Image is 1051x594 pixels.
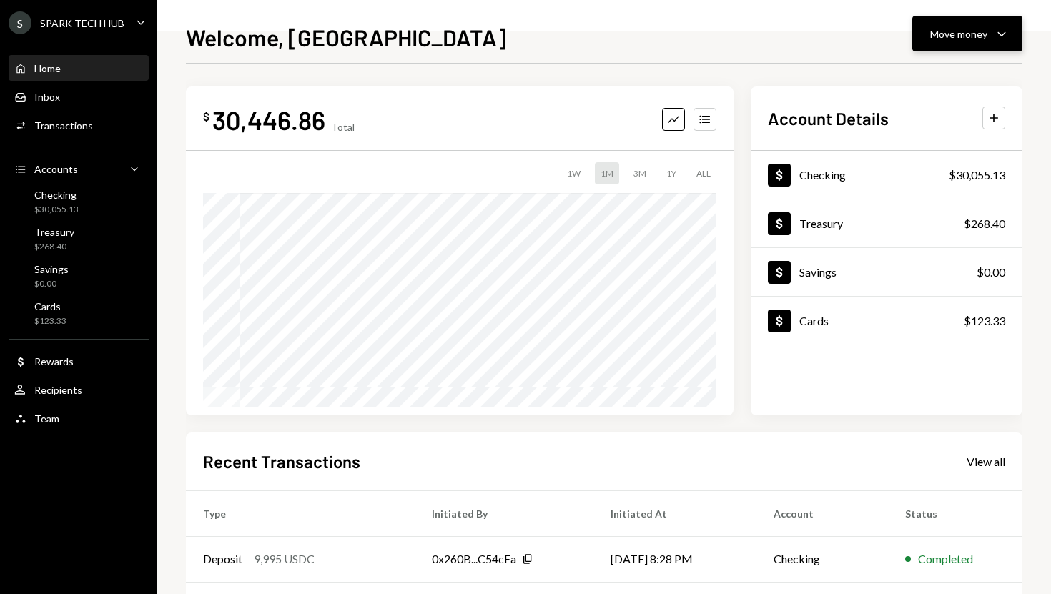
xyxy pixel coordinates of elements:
[415,490,593,536] th: Initiated By
[799,168,846,182] div: Checking
[967,453,1005,469] a: View all
[34,300,66,312] div: Cards
[9,405,149,431] a: Team
[203,550,242,568] div: Deposit
[977,264,1005,281] div: $0.00
[918,550,973,568] div: Completed
[34,226,74,238] div: Treasury
[691,162,716,184] div: ALL
[212,104,325,136] div: 30,446.86
[661,162,682,184] div: 1Y
[964,312,1005,330] div: $123.33
[949,167,1005,184] div: $30,055.13
[34,412,59,425] div: Team
[9,156,149,182] a: Accounts
[768,107,889,130] h2: Account Details
[561,162,586,184] div: 1W
[9,259,149,293] a: Savings$0.00
[203,450,360,473] h2: Recent Transactions
[34,315,66,327] div: $123.33
[756,490,887,536] th: Account
[751,199,1022,247] a: Treasury$268.40
[751,248,1022,296] a: Savings$0.00
[203,109,209,124] div: $
[888,490,1022,536] th: Status
[799,314,829,327] div: Cards
[186,490,415,536] th: Type
[34,119,93,132] div: Transactions
[751,151,1022,199] a: Checking$30,055.13
[9,11,31,34] div: S
[34,163,78,175] div: Accounts
[964,215,1005,232] div: $268.40
[9,184,149,219] a: Checking$30,055.13
[34,241,74,253] div: $268.40
[9,55,149,81] a: Home
[34,384,82,396] div: Recipients
[34,278,69,290] div: $0.00
[912,16,1022,51] button: Move money
[9,377,149,402] a: Recipients
[254,550,315,568] div: 9,995 USDC
[9,296,149,330] a: Cards$123.33
[34,204,79,216] div: $30,055.13
[186,23,506,51] h1: Welcome, [GEOGRAPHIC_DATA]
[34,91,60,103] div: Inbox
[34,355,74,367] div: Rewards
[593,490,756,536] th: Initiated At
[930,26,987,41] div: Move money
[34,263,69,275] div: Savings
[967,455,1005,469] div: View all
[9,84,149,109] a: Inbox
[628,162,652,184] div: 3M
[593,536,756,582] td: [DATE] 8:28 PM
[799,265,837,279] div: Savings
[34,189,79,201] div: Checking
[799,217,843,230] div: Treasury
[751,297,1022,345] a: Cards$123.33
[432,550,516,568] div: 0x260B...C54cEa
[40,17,124,29] div: SPARK TECH HUB
[9,112,149,138] a: Transactions
[9,348,149,374] a: Rewards
[595,162,619,184] div: 1M
[34,62,61,74] div: Home
[331,121,355,133] div: Total
[756,536,887,582] td: Checking
[9,222,149,256] a: Treasury$268.40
